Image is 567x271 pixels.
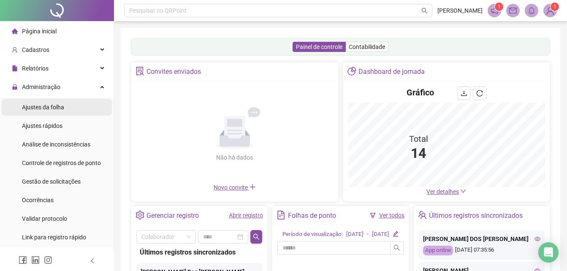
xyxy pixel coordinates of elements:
span: Ocorrências [22,197,54,203]
span: lock [12,84,18,90]
span: edit [393,231,398,236]
span: Página inicial [22,28,57,35]
span: mail [509,7,517,14]
img: 90117 [544,4,556,17]
span: linkedin [31,256,40,264]
span: bell [528,7,535,14]
a: Abrir registro [229,212,263,219]
a: Ver todos [379,212,404,219]
span: Administração [22,84,60,90]
div: - [367,230,369,239]
h4: Gráfico [407,87,434,98]
div: Dashboard de jornada [358,65,425,79]
span: reload [476,90,483,97]
span: Contabilidade [349,43,385,50]
span: search [253,233,260,240]
a: Ver detalhes down [426,188,466,195]
span: setting [136,211,144,220]
span: team [418,211,427,220]
span: plus [249,184,256,190]
span: Ajustes da folha [22,104,64,111]
span: file [12,65,18,71]
span: Controle de registros de ponto [22,160,101,166]
span: Painel de controle [296,43,342,50]
span: eye [534,236,540,242]
span: Ver detalhes [426,188,459,195]
div: [PERSON_NAME] DOS [PERSON_NAME] [423,234,540,244]
span: 1 [553,4,556,10]
div: Últimos registros sincronizados [140,247,259,257]
span: Link para registro rápido [22,234,86,241]
span: notification [491,7,498,14]
span: file-text [277,211,285,220]
span: search [421,8,428,14]
div: Folhas de ponto [288,209,336,223]
span: [PERSON_NAME] [437,6,483,15]
div: Gerenciar registro [146,209,199,223]
span: facebook [19,256,27,264]
div: Últimos registros sincronizados [429,209,523,223]
div: Convites enviados [146,65,201,79]
div: [DATE] 07:35:56 [423,246,540,255]
span: Ajustes rápidos [22,122,62,129]
div: Open Intercom Messenger [538,242,559,263]
span: download [461,90,467,97]
div: App online [423,246,453,255]
span: home [12,28,18,34]
span: search [393,244,400,251]
span: Análise de inconsistências [22,141,90,148]
span: user-add [12,47,18,53]
span: Validar protocolo [22,215,67,222]
span: Novo convite [214,184,256,191]
span: Gestão de solicitações [22,178,81,185]
span: filter [370,212,376,218]
div: Não há dados [196,153,274,162]
div: [DATE] [372,230,389,239]
div: [DATE] [346,230,364,239]
span: Cadastros [22,46,49,53]
span: down [460,188,466,194]
div: Período de visualização: [282,230,343,239]
span: left [90,258,95,264]
span: instagram [44,256,52,264]
sup: Atualize o seu contato no menu Meus Dados [551,3,559,11]
span: 1 [498,4,501,10]
span: solution [136,67,144,76]
sup: 1 [495,3,503,11]
span: pie-chart [347,67,356,76]
span: Relatórios [22,65,49,72]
